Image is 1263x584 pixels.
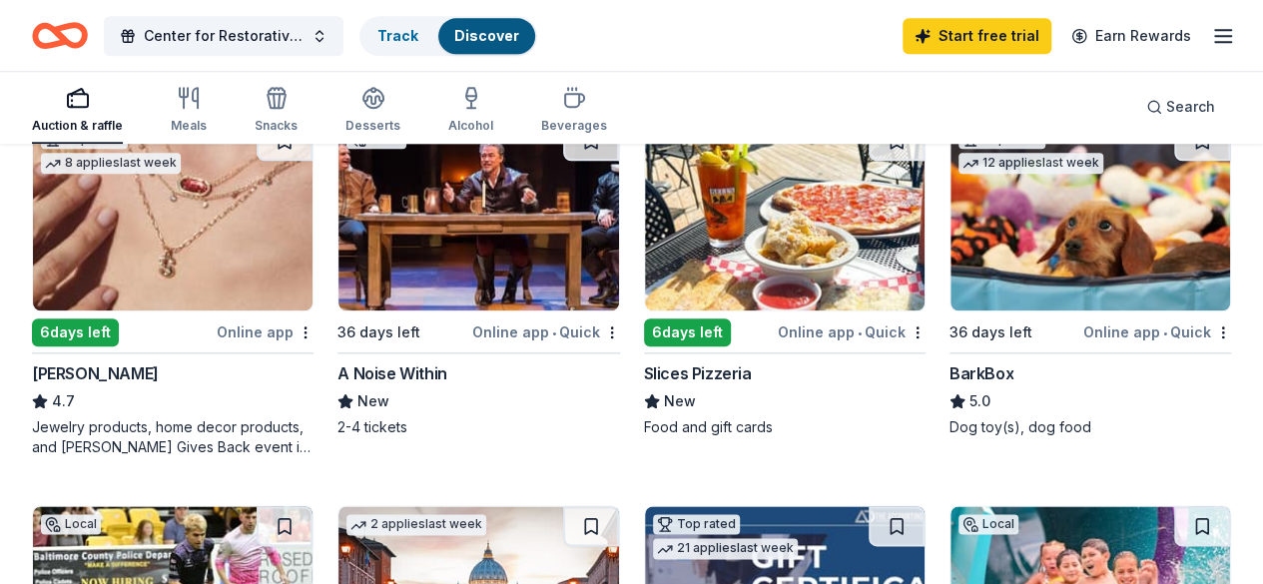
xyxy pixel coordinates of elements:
button: Auction & raffle [32,78,123,144]
a: Track [377,27,418,44]
div: Dog toy(s), dog food [949,417,1231,437]
div: Online app Quick [778,319,926,344]
div: 6 days left [644,318,731,346]
div: Beverages [541,118,607,134]
span: • [1163,324,1167,340]
a: Earn Rewards [1059,18,1203,54]
div: Online app Quick [1083,319,1231,344]
img: Image for Kendra Scott [33,121,313,310]
button: Alcohol [448,78,493,144]
span: • [552,324,556,340]
button: Meals [171,78,207,144]
a: Image for Slices Pizzeria6days leftOnline app•QuickSlices PizzeriaNewFood and gift cards [644,120,926,437]
div: 21 applies last week [653,538,798,559]
div: Local [958,514,1018,534]
div: 12 applies last week [958,153,1103,174]
div: 36 days left [337,320,420,344]
div: 2 applies last week [346,514,486,535]
div: Online app Quick [472,319,620,344]
img: Image for Slices Pizzeria [645,121,925,310]
div: 2-4 tickets [337,417,619,437]
a: Start free trial [903,18,1051,54]
div: 36 days left [949,320,1032,344]
button: Search [1130,87,1231,127]
button: Center for Restorative Justice Works Christmas Event [104,16,343,56]
span: Search [1166,95,1215,119]
div: Alcohol [448,118,493,134]
img: Image for BarkBox [950,121,1230,310]
div: 8 applies last week [41,153,181,174]
span: New [357,389,389,413]
div: Auction & raffle [32,118,123,134]
div: A Noise Within [337,361,446,385]
div: Local [41,514,101,534]
div: Food and gift cards [644,417,926,437]
button: Beverages [541,78,607,144]
div: Snacks [255,118,298,134]
span: 5.0 [969,389,990,413]
span: New [664,389,696,413]
a: Home [32,12,88,59]
button: Snacks [255,78,298,144]
div: [PERSON_NAME] [32,361,159,385]
img: Image for A Noise Within [338,121,618,310]
div: Jewelry products, home decor products, and [PERSON_NAME] Gives Back event in-store or online (or ... [32,417,314,457]
div: Top rated [653,514,740,534]
span: 4.7 [52,389,75,413]
div: Slices Pizzeria [644,361,752,385]
a: Image for BarkBoxTop rated12 applieslast week36 days leftOnline app•QuickBarkBox5.0Dog toy(s), do... [949,120,1231,437]
span: • [858,324,862,340]
div: Meals [171,118,207,134]
button: TrackDiscover [359,16,537,56]
a: Image for A Noise WithinLocal36 days leftOnline app•QuickA Noise WithinNew2-4 tickets [337,120,619,437]
button: Desserts [345,78,400,144]
div: 6 days left [32,318,119,346]
a: Discover [454,27,519,44]
span: Center for Restorative Justice Works Christmas Event [144,24,304,48]
a: Image for Kendra ScottTop rated8 applieslast week6days leftOnline app[PERSON_NAME]4.7Jewelry prod... [32,120,314,457]
div: BarkBox [949,361,1013,385]
div: Desserts [345,118,400,134]
div: Online app [217,319,314,344]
